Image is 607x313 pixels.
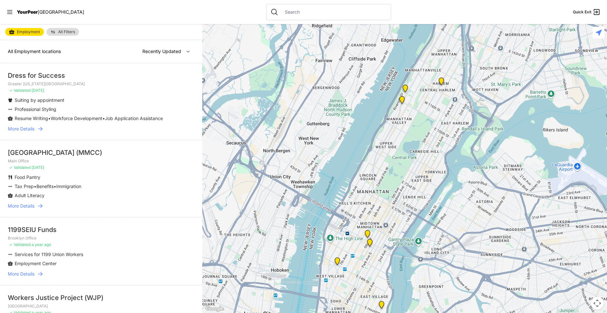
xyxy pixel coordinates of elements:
div: The Center, Main Building [333,257,341,268]
span: Employment Center [15,261,57,266]
span: Suiting by appointment [15,97,64,103]
span: Food Pantry [15,174,40,180]
span: Job Application Assistance [105,116,163,121]
a: More Details [8,203,194,209]
div: 1199SEIU Funds [8,225,194,234]
span: • [54,184,56,189]
a: More Details [8,126,194,132]
span: Services for 1199 Union Workers [15,252,83,257]
span: Employment [17,29,40,34]
span: Benefits [36,184,54,189]
button: Map camera controls [591,297,604,310]
a: YourPeer[GEOGRAPHIC_DATA] [17,10,84,14]
span: Quick Exit [573,9,591,15]
span: • [48,116,51,121]
span: [GEOGRAPHIC_DATA] [38,9,84,15]
span: More Details [8,126,34,132]
span: a year ago [32,242,51,247]
span: [DATE] [32,165,44,170]
div: Workers Justice Project (WJP) [8,293,194,302]
span: • [102,116,105,121]
span: ✓ Validated [9,88,31,93]
span: ✓ Validated [9,165,31,170]
span: All Filters [58,30,75,34]
span: Adult Literacy [15,193,45,198]
p: [GEOGRAPHIC_DATA] [8,304,194,309]
span: Tax Prep [15,184,34,189]
span: Immigration [56,184,81,189]
div: Dress for Success [8,71,194,80]
a: Quick Exit [573,8,600,16]
span: More Details [8,271,34,277]
span: All Employment locations [8,48,61,54]
p: Brooklyn Office [8,236,194,241]
input: Search [281,9,387,15]
div: Oberia Dempsey Multi Services Center [437,77,445,88]
img: Google [204,305,225,313]
a: More Details [8,271,194,277]
a: All Filters [46,28,79,36]
a: Open this area in Google Maps (opens a new window) [204,305,225,313]
span: Workforce Development [51,116,102,121]
p: Greater [US_STATE][GEOGRAPHIC_DATA] [8,81,194,87]
span: YourPeer [17,9,38,15]
span: • [34,184,36,189]
div: Greater New York City [366,239,374,249]
span: Resume Writing [15,116,48,121]
a: Employment [5,28,44,36]
span: ✓ Validated [9,242,31,247]
span: More Details [8,203,34,209]
div: [GEOGRAPHIC_DATA] (MMCC) [8,148,194,157]
div: Jobs Plus [377,301,386,311]
span: Professional Styling [15,106,56,112]
span: [DATE] [32,88,44,93]
p: Main Office [8,158,194,164]
div: Clinical Headquarters [398,96,406,106]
